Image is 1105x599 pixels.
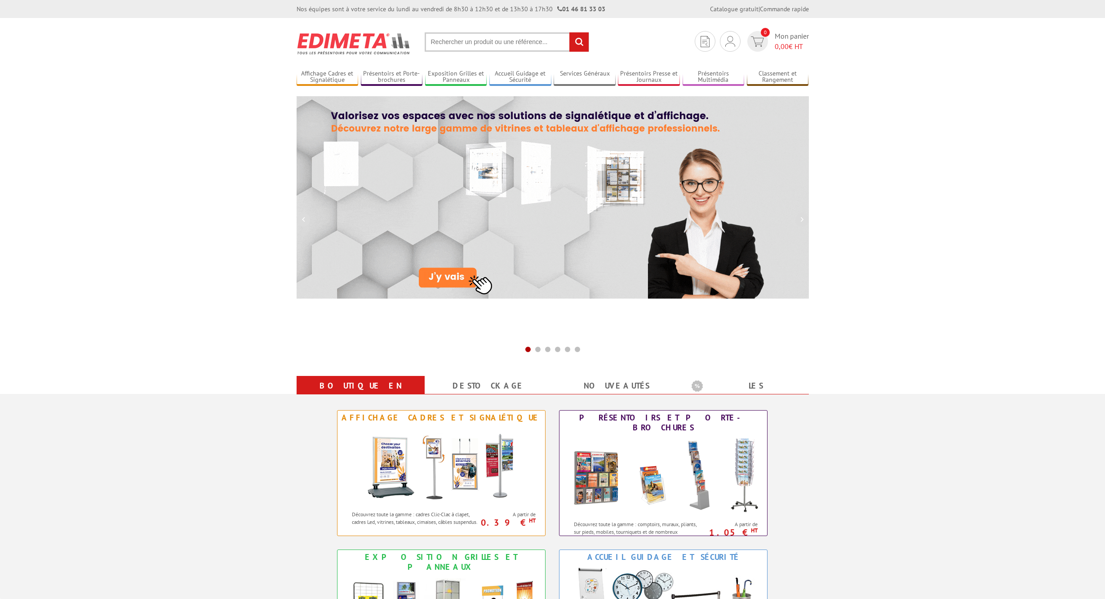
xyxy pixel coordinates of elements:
[425,32,589,52] input: Rechercher un produit ou une référence...
[562,552,765,562] div: Accueil Guidage et Sécurité
[705,521,758,528] span: A partir de
[747,70,809,85] a: Classement et Rangement
[564,435,762,516] img: Présentoirs et Porte-brochures
[751,527,758,534] sup: HT
[554,70,616,85] a: Services Généraux
[340,552,543,572] div: Exposition Grilles et Panneaux
[557,5,605,13] strong: 01 46 81 33 03
[337,410,546,536] a: Affichage Cadres et Signalétique Affichage Cadres et Signalétique Découvrez toute la gamme : cadr...
[483,511,536,518] span: A partir de
[425,70,487,85] a: Exposition Grilles et Panneaux
[700,530,758,535] p: 1.05 €
[340,413,543,423] div: Affichage Cadres et Signalétique
[559,410,768,536] a: Présentoirs et Porte-brochures Présentoirs et Porte-brochures Découvrez toute la gamme : comptoir...
[761,28,770,37] span: 0
[352,510,480,526] p: Découvrez toute la gamme : cadres Clic-Clac à clapet, cadres Led, vitrines, tableaux, cimaises, c...
[307,378,414,410] a: Boutique en ligne
[564,378,670,394] a: nouveautés
[358,425,524,506] img: Affichage Cadres et Signalétique
[701,36,710,47] img: devis rapide
[297,27,411,60] img: Présentoir, panneau, stand - Edimeta - PLV, affichage, mobilier bureau, entreprise
[760,5,809,13] a: Commande rapide
[692,378,804,396] b: Les promotions
[745,31,809,52] a: devis rapide 0 Mon panier 0,00€ HT
[683,70,745,85] a: Présentoirs Multimédia
[618,70,680,85] a: Présentoirs Presse et Journaux
[489,70,551,85] a: Accueil Guidage et Sécurité
[710,4,809,13] div: |
[574,520,702,543] p: Découvrez toute la gamme : comptoirs, muraux, pliants, sur pieds, mobiles, tourniquets et de nomb...
[775,41,809,52] span: € HT
[529,517,536,524] sup: HT
[725,36,735,47] img: devis rapide
[775,42,789,51] span: 0,00
[361,70,423,85] a: Présentoirs et Porte-brochures
[562,413,765,433] div: Présentoirs et Porte-brochures
[435,378,542,394] a: Destockage
[751,36,764,47] img: devis rapide
[569,32,589,52] input: rechercher
[478,520,536,525] p: 0.39 €
[710,5,759,13] a: Catalogue gratuit
[297,70,359,85] a: Affichage Cadres et Signalétique
[297,4,605,13] div: Nos équipes sont à votre service du lundi au vendredi de 8h30 à 12h30 et de 13h30 à 17h30
[692,378,798,410] a: Les promotions
[775,31,809,52] span: Mon panier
